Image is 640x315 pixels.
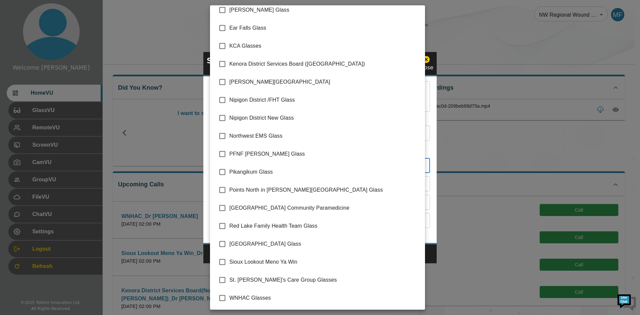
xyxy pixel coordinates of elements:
[229,96,420,104] span: Nipigon District /FHT Glass
[39,84,92,151] span: We're online!
[229,294,420,302] span: WNHAC Glasses
[229,114,420,122] span: Nipigon District New Glass
[617,292,637,312] img: Chat Widget
[229,60,420,68] span: Kenora District Services Board ([GEOGRAPHIC_DATA])
[229,186,420,194] span: Points North in [PERSON_NAME][GEOGRAPHIC_DATA] Glass
[229,258,420,266] span: Sioux Lookout Meno Ya Win
[229,150,420,158] span: PFNF [PERSON_NAME] Glass
[229,204,420,212] span: [GEOGRAPHIC_DATA] Community Paramedicine
[229,6,420,14] span: [PERSON_NAME] Glass
[229,132,420,140] span: Northwest EMS Glass
[229,168,420,176] span: Pikangikum Glass
[229,276,420,284] span: St. [PERSON_NAME]'s Care Group Glasses
[3,182,127,205] textarea: Type your message and hit 'Enter'
[11,31,28,48] img: d_736959983_company_1615157101543_736959983
[229,78,420,86] span: [PERSON_NAME][GEOGRAPHIC_DATA]
[229,222,420,230] span: Red Lake Family Health Team Glass
[229,240,420,248] span: [GEOGRAPHIC_DATA] Glass
[109,3,125,19] div: Minimize live chat window
[229,42,420,50] span: KCA Glasses
[229,24,420,32] span: Ear Falls Glass
[35,35,112,44] div: Chat with us now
